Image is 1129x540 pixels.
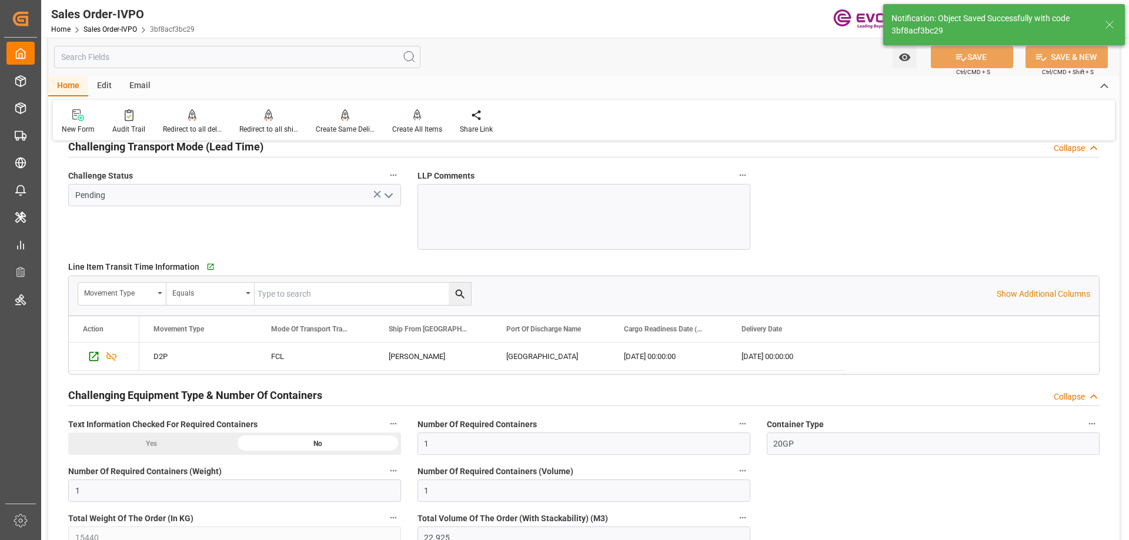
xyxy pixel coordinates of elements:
[112,124,145,135] div: Audit Trail
[255,283,471,305] input: Type to search
[68,432,235,455] div: Yes
[68,139,263,155] h2: Challenging Transport Mode (Lead Time)
[741,325,782,333] span: Delivery Date
[392,124,442,135] div: Create All Items
[727,343,845,370] div: [DATE] 00:00:00
[492,343,610,370] div: [GEOGRAPHIC_DATA]
[735,463,750,478] button: Number Of Required Containers (Volume)
[735,167,750,183] button: LLP Comments
[68,261,199,273] span: Line Item Transit Time Information
[54,46,420,68] input: Search Fields
[735,510,750,525] button: Total Volume Of The Order (With Stackability) (M3)
[417,418,537,431] span: Number Of Required Containers
[610,343,727,370] div: [DATE] 00:00:00
[88,76,121,96] div: Edit
[386,416,401,431] button: Text Information Checked For Required Containers
[417,465,573,478] span: Number Of Required Containers (Volume)
[271,325,350,333] span: Mode Of Transport Translation
[83,325,103,333] div: Action
[460,124,493,135] div: Share Link
[1054,391,1085,403] div: Collapse
[62,124,95,135] div: New Form
[624,325,703,333] span: Cargo Readiness Date (Shipping Date)
[153,325,204,333] span: Movement Type
[1084,416,1100,431] button: Container Type
[83,25,137,33] a: Sales Order-IVPO
[506,325,581,333] span: Port Of Discharge Name
[417,512,608,525] span: Total Volume Of The Order (With Stackability) (M3)
[1026,46,1108,68] button: SAVE & NEW
[48,76,88,96] div: Home
[239,124,298,135] div: Redirect to all shipments
[379,186,396,204] button: open menu
[68,465,222,478] span: Number Of Required Containers (Weight)
[51,5,195,23] div: Sales Order-IVPO
[375,343,492,370] div: [PERSON_NAME]
[735,416,750,431] button: Number Of Required Containers
[166,283,255,305] button: open menu
[68,512,193,525] span: Total Weight Of The Order (In KG)
[139,343,845,371] div: Press SPACE to select this row.
[833,9,910,29] img: Evonik-brand-mark-Deep-Purple-RGB.jpeg_1700498283.jpeg
[931,46,1013,68] button: SAVE
[891,12,1094,37] div: Notification: Object Saved Successfully with code 3bf8acf3bc29
[449,283,471,305] button: search button
[172,285,242,298] div: Equals
[316,124,375,135] div: Create Same Delivery Date
[139,343,257,370] div: D2P
[386,463,401,478] button: Number Of Required Containers (Weight)
[417,170,475,182] span: LLP Comments
[997,288,1090,300] p: Show Additional Columns
[68,418,258,431] span: Text Information Checked For Required Containers
[893,46,917,68] button: open menu
[389,325,467,333] span: Ship From [GEOGRAPHIC_DATA]
[121,76,159,96] div: Email
[235,432,401,455] div: No
[386,510,401,525] button: Total Weight Of The Order (In KG)
[956,68,990,76] span: Ctrl/CMD + S
[69,343,139,371] div: Press SPACE to select this row.
[1042,68,1094,76] span: Ctrl/CMD + Shift + S
[386,167,401,183] button: Challenge Status
[767,418,824,431] span: Container Type
[78,283,166,305] button: open menu
[257,343,375,370] div: FCL
[1054,142,1085,155] div: Collapse
[68,170,133,182] span: Challenge Status
[68,387,322,403] h2: Challenging Equipment Type & Number Of Containers
[84,285,153,298] div: Movement Type
[163,124,222,135] div: Redirect to all deliveries
[51,25,71,33] a: Home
